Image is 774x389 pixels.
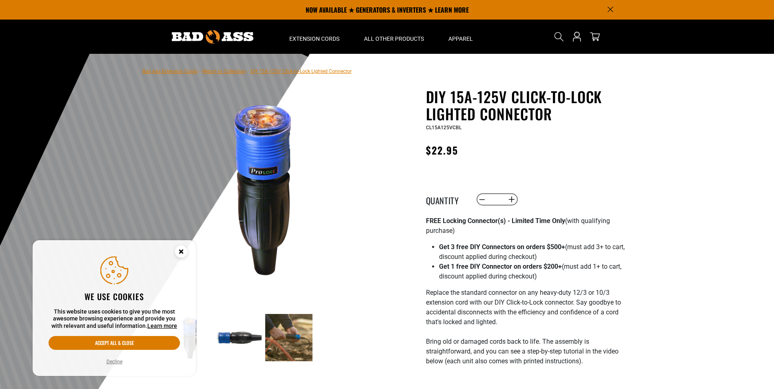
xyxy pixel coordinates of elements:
aside: Cookie Consent [33,240,196,376]
span: CL15A125VCBL [426,125,461,130]
h2: We use cookies [49,291,180,302]
span: › [247,69,249,74]
span: All Other Products [364,35,424,42]
button: Accept all & close [49,336,180,350]
span: (with qualifying purchase) [426,217,610,234]
img: Bad Ass Extension Cords [172,30,253,44]
label: Quantity [426,194,467,205]
summary: Search [552,30,566,43]
span: DIY 15A-125V Click-to-Lock Lighted Connector [251,69,352,74]
p: This website uses cookies to give you the most awesome browsing experience and provide you with r... [49,308,180,330]
button: Decline [104,358,125,366]
p: Replace the standard connector on any heavy-duty 12/3 or 10/3 extension cord with our DIY Click-t... [426,288,626,376]
a: Bad Ass Extension Cords [142,69,197,74]
span: Apparel [448,35,473,42]
a: Learn more [147,323,177,329]
span: (must add 1+ to cart, discount applied during checkout) [439,263,621,280]
summary: Apparel [436,20,485,54]
span: › [199,69,201,74]
a: Return to Collection [202,69,246,74]
span: Extension Cords [289,35,339,42]
strong: Get 1 free DIY Connector on orders $200+ [439,263,562,270]
h1: DIY 15A-125V Click-to-Lock Lighted Connector [426,88,626,122]
summary: All Other Products [352,20,436,54]
strong: Get 3 free DIY Connectors on orders $500+ [439,243,565,251]
span: (must add 3+ to cart, discount applied during checkout) [439,243,625,261]
summary: Extension Cords [277,20,352,54]
strong: FREE Locking Connector(s) - Limited Time Only [426,217,565,225]
nav: breadcrumbs [142,66,352,76]
span: $22.95 [426,143,458,157]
